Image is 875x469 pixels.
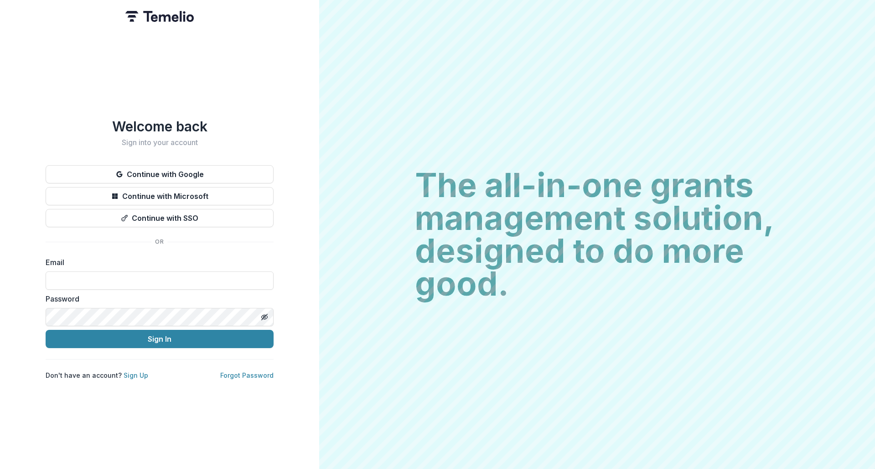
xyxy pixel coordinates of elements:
[46,257,268,268] label: Email
[46,209,274,227] button: Continue with SSO
[46,370,148,380] p: Don't have an account?
[46,165,274,183] button: Continue with Google
[46,138,274,147] h2: Sign into your account
[46,330,274,348] button: Sign In
[125,11,194,22] img: Temelio
[46,187,274,205] button: Continue with Microsoft
[257,310,272,324] button: Toggle password visibility
[46,118,274,135] h1: Welcome back
[46,293,268,304] label: Password
[220,371,274,379] a: Forgot Password
[124,371,148,379] a: Sign Up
